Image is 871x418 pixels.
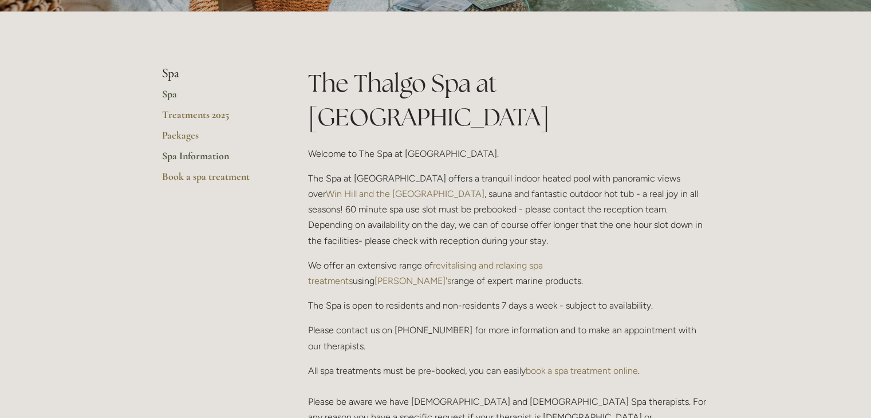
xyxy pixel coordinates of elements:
a: book a spa treatment online [526,365,638,376]
p: The Spa is open to residents and non-residents 7 days a week - subject to availability. [308,298,710,313]
a: Book a spa treatment [162,170,271,191]
a: Win Hill and the [GEOGRAPHIC_DATA] [326,188,484,199]
a: Packages [162,129,271,149]
a: [PERSON_NAME]'s [375,275,451,286]
p: The Spa at [GEOGRAPHIC_DATA] offers a tranquil indoor heated pool with panoramic views over , sau... [308,171,710,249]
p: We offer an extensive range of using range of expert marine products. [308,258,710,289]
h1: The Thalgo Spa at [GEOGRAPHIC_DATA] [308,66,710,134]
p: Please contact us on [PHONE_NUMBER] for more information and to make an appointment with our ther... [308,322,710,353]
li: Spa [162,66,271,81]
a: Treatments 2025 [162,108,271,129]
a: Spa [162,88,271,108]
p: Welcome to The Spa at [GEOGRAPHIC_DATA]. [308,146,710,161]
a: Spa Information [162,149,271,170]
